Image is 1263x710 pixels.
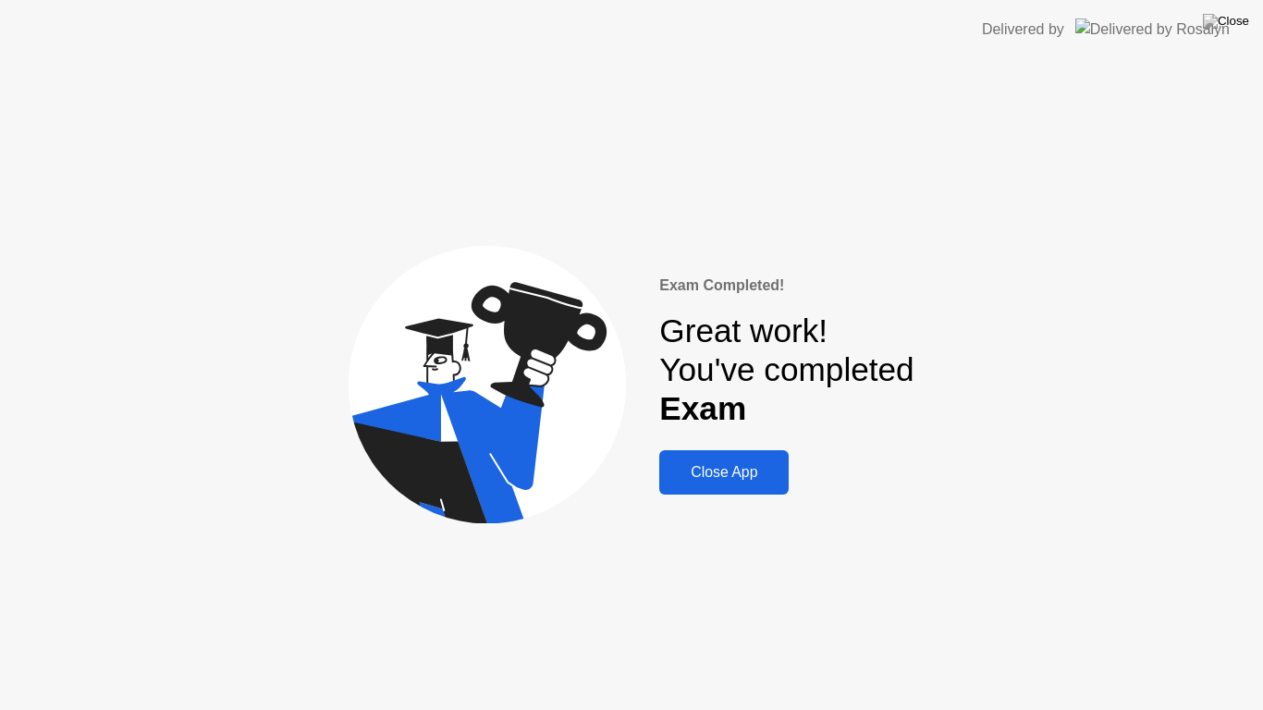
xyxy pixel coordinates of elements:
b: Exam [659,390,746,426]
img: Delivered by Rosalyn [1075,18,1230,40]
div: Delivered by [982,18,1064,41]
div: Close App [665,464,783,481]
div: Exam Completed! [659,275,914,297]
div: Great work! You've completed [659,312,914,429]
button: Close App [659,450,789,495]
img: Close [1203,14,1249,29]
